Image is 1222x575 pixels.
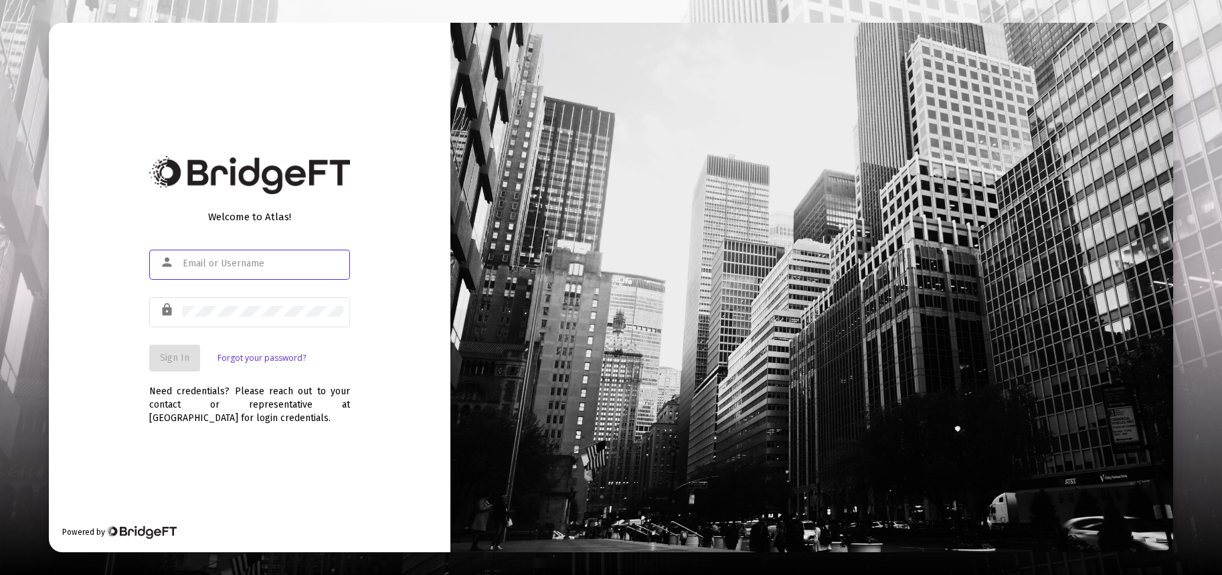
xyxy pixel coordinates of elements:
img: Bridge Financial Technology Logo [106,525,177,539]
a: Forgot your password? [217,351,306,365]
div: Powered by [62,525,177,539]
div: Welcome to Atlas! [149,210,350,224]
button: Sign In [149,345,200,372]
mat-icon: lock [160,302,176,318]
input: Email or Username [183,258,343,269]
span: Sign In [160,352,189,363]
img: Bridge Financial Technology Logo [149,156,350,194]
mat-icon: person [160,254,176,270]
div: Need credentials? Please reach out to your contact or representative at [GEOGRAPHIC_DATA] for log... [149,372,350,425]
